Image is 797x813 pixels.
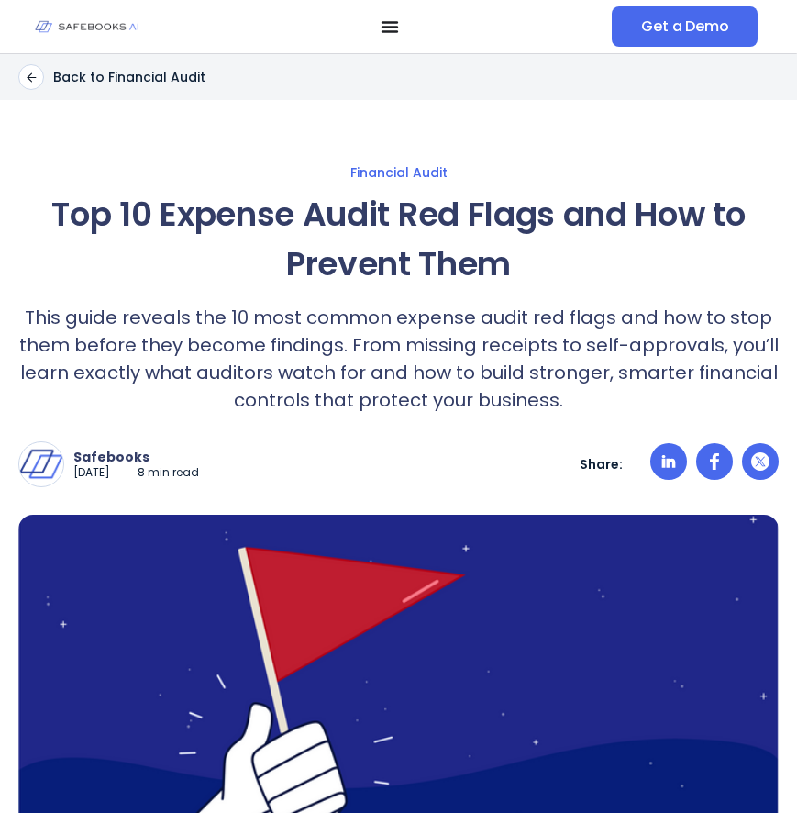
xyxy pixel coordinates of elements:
[18,304,779,414] p: This guide reveals the 10 most common expense audit red flags and how to stop them before they be...
[641,17,728,36] span: Get a Demo
[381,17,399,36] button: Menu Toggle
[612,6,758,47] a: Get a Demo
[73,449,199,465] p: Safebooks
[73,465,110,481] p: [DATE]
[18,164,779,181] a: Financial Audit
[18,190,779,289] h1: Top 10 Expense Audit Red Flags and How to Prevent Them
[53,69,205,85] p: Back to Financial Audit
[168,17,612,36] nav: Menu
[580,456,623,473] p: Share:
[138,465,199,481] p: 8 min read
[19,442,63,486] img: Safebooks
[18,64,205,90] a: Back to Financial Audit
